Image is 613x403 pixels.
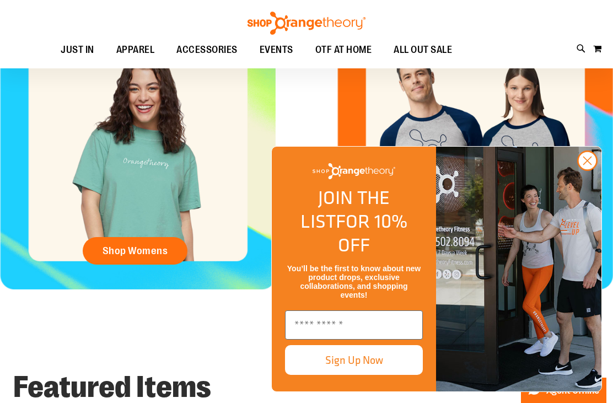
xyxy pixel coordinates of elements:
img: Shop Orangetheory [246,12,367,35]
span: ALL OUT SALE [394,37,452,62]
span: EVENTS [260,37,293,62]
span: JOIN THE LIST [300,184,390,235]
span: APPAREL [116,37,155,62]
span: You’ll be the first to know about new product drops, exclusive collaborations, and shopping events! [287,264,421,299]
button: Sign Up Now [285,345,423,375]
span: JUST IN [61,37,94,62]
img: Shop Orangetheory [313,163,395,179]
a: Shop Womens [83,237,187,265]
img: Shop Orangtheory [436,147,601,391]
div: FLYOUT Form [260,135,613,403]
input: Enter email [285,310,423,340]
button: Close dialog [577,151,598,171]
span: OTF AT HOME [315,37,372,62]
span: ACCESSORIES [176,37,238,62]
span: FOR 10% OFF [336,207,407,259]
span: Shop Womens [103,245,168,257]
